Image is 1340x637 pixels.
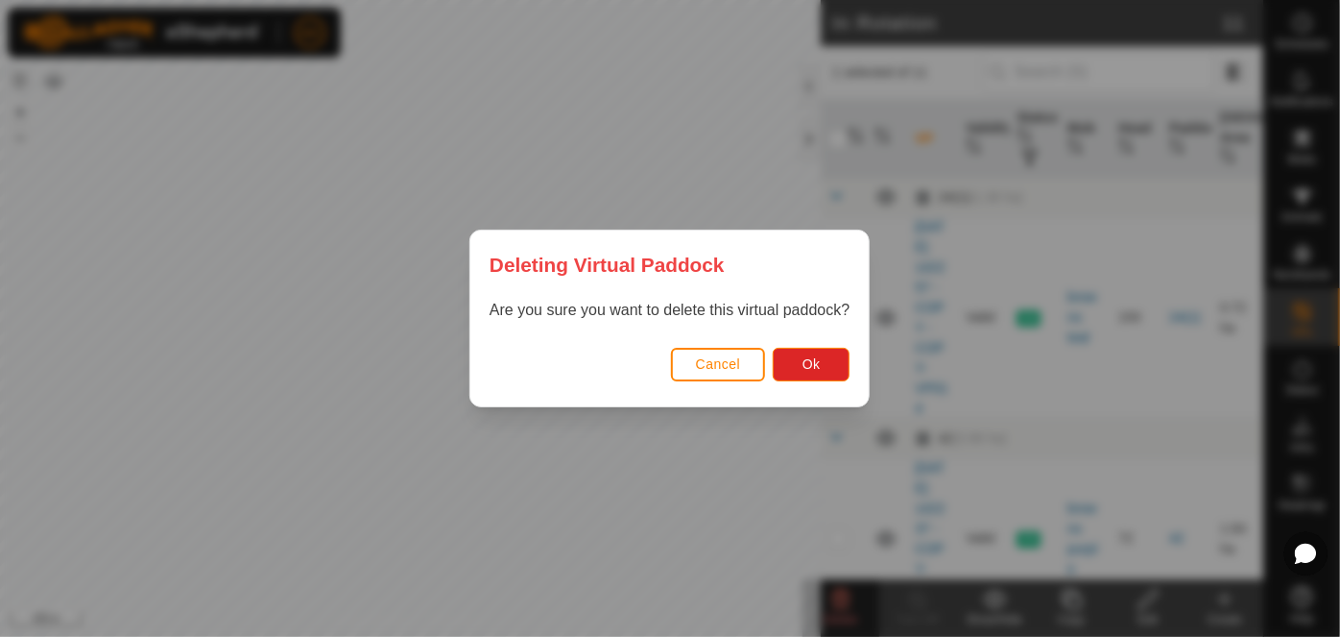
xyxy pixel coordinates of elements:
p: Are you sure you want to delete this virtual paddock? [490,299,849,322]
button: Ok [774,348,850,381]
span: Cancel [696,356,741,372]
span: Ok [802,356,821,372]
span: Deleting Virtual Paddock [490,250,725,280]
button: Cancel [671,348,766,381]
